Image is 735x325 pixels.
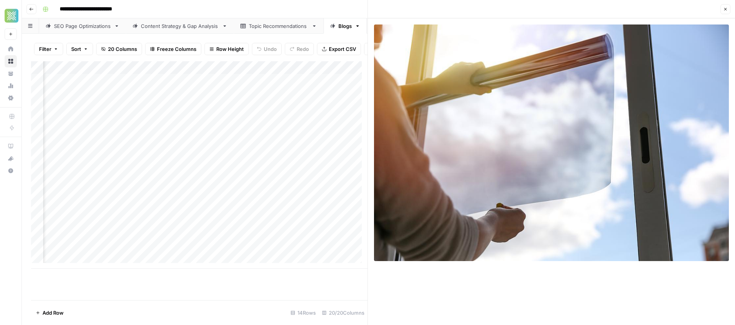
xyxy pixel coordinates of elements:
[126,18,234,34] a: Content Strategy & Gap Analysis
[5,152,17,165] button: What's new?
[108,45,137,53] span: 20 Columns
[319,307,367,319] div: 20/20 Columns
[252,43,282,55] button: Undo
[338,22,352,30] div: Blogs
[5,165,17,177] button: Help + Support
[5,9,18,23] img: Xponent21 Logo
[374,24,729,261] img: Row/Cell
[39,45,51,53] span: Filter
[5,6,17,25] button: Workspace: Xponent21
[317,43,361,55] button: Export CSV
[5,55,17,67] a: Browse
[5,80,17,92] a: Usage
[42,309,64,317] span: Add Row
[5,153,16,164] div: What's new?
[5,67,17,80] a: Your Data
[329,45,356,53] span: Export CSV
[216,45,244,53] span: Row Height
[204,43,249,55] button: Row Height
[141,22,219,30] div: Content Strategy & Gap Analysis
[297,45,309,53] span: Redo
[31,307,68,319] button: Add Row
[5,140,17,152] a: AirOps Academy
[157,45,196,53] span: Freeze Columns
[96,43,142,55] button: 20 Columns
[234,18,323,34] a: Topic Recommendations
[39,18,126,34] a: SEO Page Optimizations
[285,43,314,55] button: Redo
[323,18,367,34] a: Blogs
[264,45,277,53] span: Undo
[5,43,17,55] a: Home
[249,22,309,30] div: Topic Recommendations
[54,22,111,30] div: SEO Page Optimizations
[145,43,201,55] button: Freeze Columns
[66,43,93,55] button: Sort
[34,43,63,55] button: Filter
[5,92,17,104] a: Settings
[287,307,319,319] div: 14 Rows
[71,45,81,53] span: Sort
